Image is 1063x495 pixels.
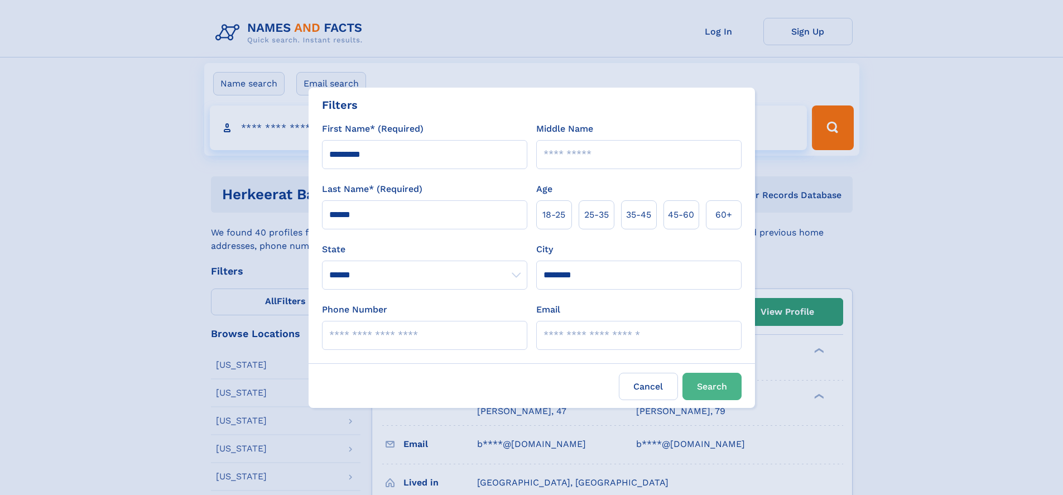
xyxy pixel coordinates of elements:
[542,208,565,222] span: 18‑25
[536,182,552,196] label: Age
[584,208,609,222] span: 25‑35
[715,208,732,222] span: 60+
[322,97,358,113] div: Filters
[668,208,694,222] span: 45‑60
[536,243,553,256] label: City
[536,122,593,136] label: Middle Name
[322,182,422,196] label: Last Name* (Required)
[536,303,560,316] label: Email
[322,303,387,316] label: Phone Number
[682,373,742,400] button: Search
[619,373,678,400] label: Cancel
[626,208,651,222] span: 35‑45
[322,243,527,256] label: State
[322,122,424,136] label: First Name* (Required)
